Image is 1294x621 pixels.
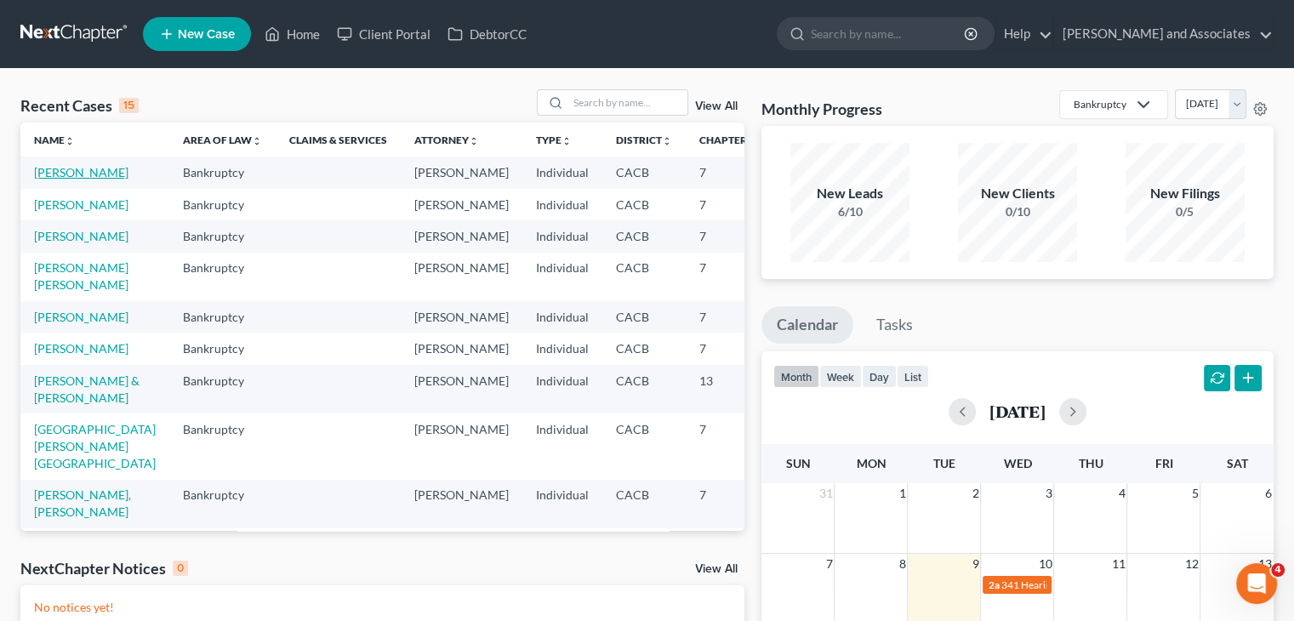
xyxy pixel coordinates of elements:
a: DebtorCC [439,19,535,49]
td: CACB [602,220,686,252]
a: Districtunfold_more [616,134,672,146]
td: 7 [686,220,771,252]
td: Individual [522,333,602,364]
span: 3 [1043,483,1053,504]
div: 0 [173,561,188,576]
h2: [DATE] [989,402,1046,420]
a: Calendar [761,306,853,344]
td: CACB [602,528,686,594]
td: [PERSON_NAME] [401,480,522,528]
button: day [862,365,897,388]
td: CACB [602,157,686,188]
td: Individual [522,480,602,528]
span: Thu [1078,456,1103,470]
td: CACB [602,253,686,301]
h3: Monthly Progress [761,99,882,119]
div: 15 [119,98,139,113]
td: 7 [686,253,771,301]
td: [PERSON_NAME] [401,220,522,252]
td: [PERSON_NAME] [401,189,522,220]
a: Attorneyunfold_more [414,134,479,146]
td: Individual [522,189,602,220]
span: 1 [897,483,907,504]
a: [PERSON_NAME] and Associates [1054,19,1273,49]
a: [PERSON_NAME] [34,341,128,356]
span: 31 [817,483,834,504]
a: [GEOGRAPHIC_DATA][PERSON_NAME][GEOGRAPHIC_DATA] [34,422,156,470]
div: 0/10 [958,203,1077,220]
a: View All [695,100,738,112]
td: Bankruptcy [169,480,276,528]
td: 7 [686,480,771,528]
td: [PERSON_NAME] [401,365,522,413]
span: 7 [824,554,834,574]
input: Search by name... [568,90,687,115]
td: CACB [602,333,686,364]
span: Mon [856,456,886,470]
td: Bankruptcy [169,413,276,479]
td: 7 [686,333,771,364]
i: unfold_more [469,136,479,146]
span: 2a [988,578,999,591]
span: 12 [1183,554,1200,574]
td: Individual [522,220,602,252]
span: 2 [970,483,980,504]
a: Client Portal [328,19,439,49]
span: 10 [1036,554,1053,574]
div: NextChapter Notices [20,558,188,578]
td: Individual [522,528,602,594]
td: CACB [602,189,686,220]
iframe: Intercom live chat [1236,563,1277,604]
span: Sun [785,456,810,470]
td: [PERSON_NAME] [401,528,522,594]
td: [PERSON_NAME] [401,333,522,364]
span: 4 [1116,483,1126,504]
a: Chapterunfold_more [699,134,757,146]
div: Recent Cases [20,95,139,116]
td: [PERSON_NAME] [401,253,522,301]
td: Bankruptcy [169,528,276,594]
td: 7 [686,157,771,188]
span: 11 [1109,554,1126,574]
button: list [897,365,929,388]
a: [PERSON_NAME] & [PERSON_NAME] [34,373,140,405]
span: 4 [1271,563,1285,577]
div: New Leads [790,184,909,203]
input: Search by name... [811,18,966,49]
a: Area of Lawunfold_more [183,134,262,146]
span: Wed [1003,456,1031,470]
span: 341 Hearing for [PERSON_NAME] [1000,578,1153,591]
td: Bankruptcy [169,301,276,333]
td: Bankruptcy [169,189,276,220]
i: unfold_more [561,136,572,146]
div: 0/5 [1126,203,1245,220]
td: Individual [522,413,602,479]
a: Tasks [861,306,928,344]
a: [PERSON_NAME], [PERSON_NAME] [34,487,131,519]
td: CACB [602,301,686,333]
td: CACB [602,480,686,528]
td: Bankruptcy [169,253,276,301]
span: Fri [1154,456,1172,470]
a: [PERSON_NAME] [34,165,128,179]
td: Bankruptcy [169,365,276,413]
button: week [819,365,862,388]
span: 8 [897,554,907,574]
div: New Clients [958,184,1077,203]
span: Tue [933,456,955,470]
span: Sat [1226,456,1247,470]
a: [PERSON_NAME] [34,197,128,212]
a: Nameunfold_more [34,134,75,146]
a: View All [695,563,738,575]
td: [PERSON_NAME] [401,413,522,479]
td: Individual [522,253,602,301]
td: 7 [686,528,771,594]
td: CACB [602,413,686,479]
a: [PERSON_NAME] [34,229,128,243]
a: Help [995,19,1052,49]
td: Bankruptcy [169,333,276,364]
a: Home [256,19,328,49]
p: No notices yet! [34,599,731,616]
th: Claims & Services [276,122,401,157]
span: New Case [178,28,235,41]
